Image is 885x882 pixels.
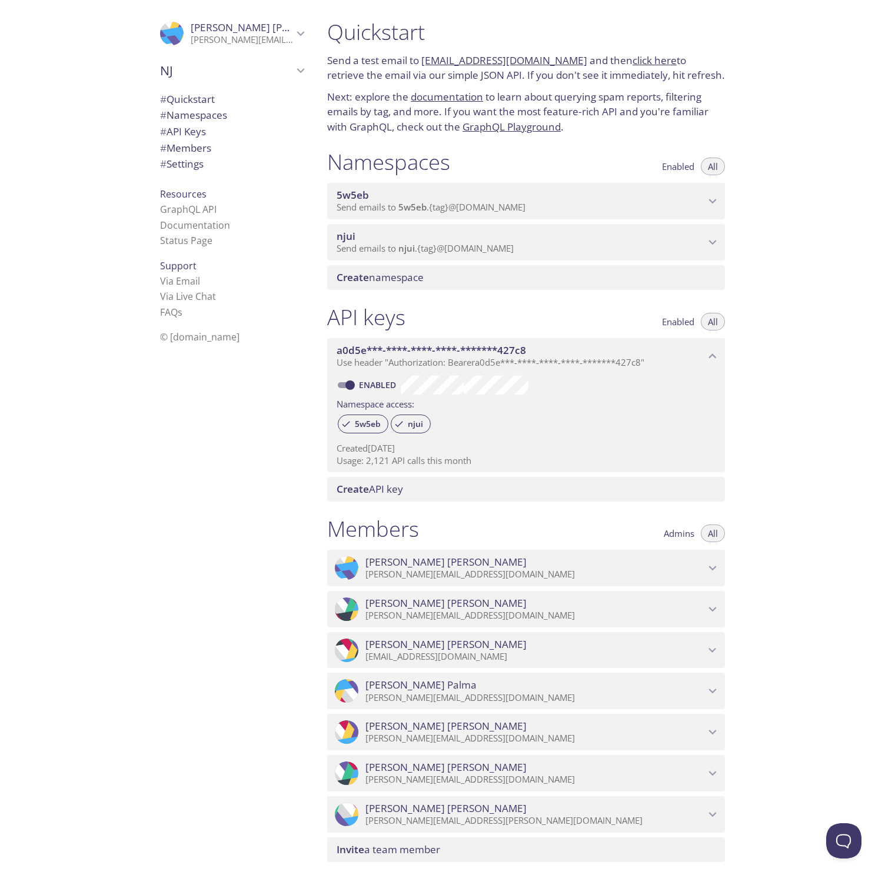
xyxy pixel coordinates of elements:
span: s [178,306,182,319]
div: Justin Gustafson [327,714,725,750]
div: Quickstart [151,91,313,108]
div: NJ [151,55,313,86]
div: Alex Noonan [327,755,725,791]
div: Melissa Rossi [327,591,725,627]
span: [PERSON_NAME] [PERSON_NAME] [365,597,527,610]
iframe: Help Scout Beacon - Open [826,823,861,858]
p: [PERSON_NAME][EMAIL_ADDRESS][DOMAIN_NAME] [365,569,705,580]
span: API key [337,482,403,496]
div: Kaitlyn Conway [327,632,725,669]
div: Invite a team member [327,837,725,862]
span: # [160,108,167,122]
span: Resources [160,188,207,201]
div: Jeff Landfried [151,14,313,53]
button: Enabled [655,313,701,330]
span: njui [401,419,430,429]
span: 5w5eb [348,419,388,429]
div: Julio Palma [327,673,725,709]
span: Settings [160,157,204,171]
span: Support [160,259,197,272]
h1: Namespaces [327,149,450,175]
div: 5w5eb namespace [327,183,725,219]
p: [PERSON_NAME][EMAIL_ADDRESS][DOMAIN_NAME] [365,774,705,786]
a: click here [633,54,677,67]
a: Via Email [160,275,200,288]
h1: Quickstart [327,19,725,45]
p: [PERSON_NAME][EMAIL_ADDRESS][DOMAIN_NAME] [365,610,705,622]
div: Create API Key [327,477,725,502]
span: Namespaces [160,108,227,122]
p: [PERSON_NAME][EMAIL_ADDRESS][DOMAIN_NAME] [191,34,293,46]
div: 5w5eb [338,415,388,433]
h1: API keys [327,304,405,330]
span: Invite [337,843,364,856]
span: [PERSON_NAME] [PERSON_NAME] [365,556,527,569]
p: Next: explore the to learn about querying spam reports, filtering emails by tag, and more. If you... [327,89,725,135]
span: © [DOMAIN_NAME] [160,330,239,343]
button: All [701,524,725,542]
p: Send a test email to and then to retrieve the email via our simple JSON API. If you don't see it ... [327,53,725,83]
div: Team Settings [151,156,313,172]
button: All [701,313,725,330]
button: Admins [657,524,701,542]
a: Status Page [160,234,212,247]
a: Documentation [160,219,230,232]
span: namespace [337,270,424,284]
button: All [701,158,725,175]
span: Members [160,141,211,155]
span: Quickstart [160,92,215,106]
span: 5w5eb [337,188,369,202]
div: Chris Freeman [327,796,725,833]
span: Send emails to . {tag} @[DOMAIN_NAME] [337,242,514,254]
p: Usage: 2,121 API calls this month [337,455,716,467]
span: API Keys [160,125,206,138]
span: a team member [337,843,440,856]
p: [PERSON_NAME][EMAIL_ADDRESS][DOMAIN_NAME] [365,733,705,744]
div: Jeff Landfried [327,550,725,586]
span: # [160,125,167,138]
span: njui [398,242,415,254]
p: Created [DATE] [337,442,716,455]
div: Create namespace [327,265,725,290]
a: Via Live Chat [160,290,216,303]
p: [PERSON_NAME][EMAIL_ADDRESS][PERSON_NAME][DOMAIN_NAME] [365,815,705,827]
span: Create [337,482,369,496]
span: Create [337,270,369,284]
div: njui namespace [327,224,725,260]
a: Enabled [357,379,401,390]
p: [PERSON_NAME][EMAIL_ADDRESS][DOMAIN_NAME] [365,692,705,704]
span: njui [337,229,355,243]
a: GraphQL Playground [463,120,561,133]
p: [EMAIL_ADDRESS][DOMAIN_NAME] [365,651,705,663]
a: GraphQL API [160,203,217,216]
span: # [160,157,167,171]
span: # [160,92,167,106]
span: [PERSON_NAME] Palma [365,679,477,691]
span: [PERSON_NAME] [PERSON_NAME] [191,21,352,34]
span: [PERSON_NAME] [PERSON_NAME] [365,761,527,774]
span: [PERSON_NAME] [PERSON_NAME] [365,802,527,815]
span: 5w5eb [398,201,427,213]
div: Namespaces [151,107,313,123]
a: FAQ [160,306,182,319]
a: documentation [411,90,483,103]
button: Enabled [655,158,701,175]
span: # [160,141,167,155]
div: Members [151,140,313,156]
span: [PERSON_NAME] [PERSON_NAME] [365,638,527,651]
div: API Keys [151,123,313,140]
